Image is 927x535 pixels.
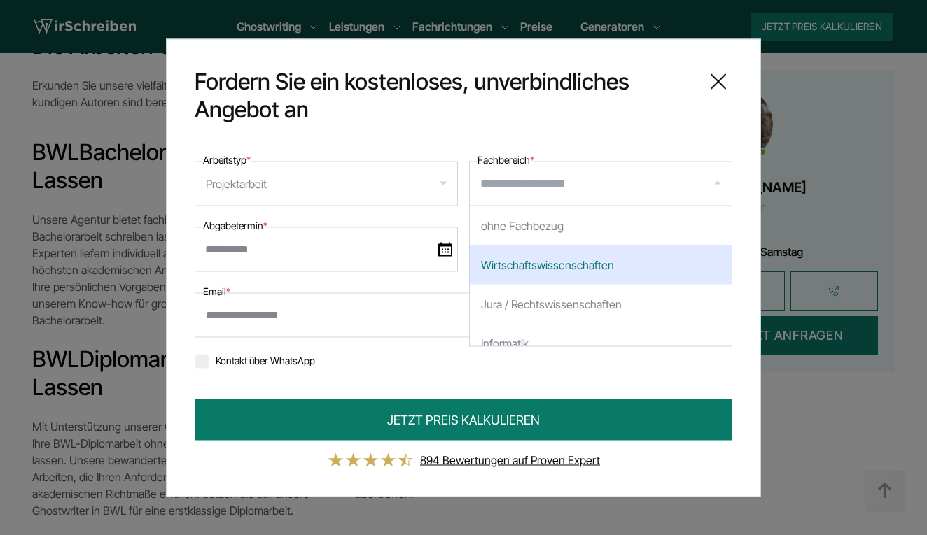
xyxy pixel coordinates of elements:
label: Arbeitstyp [203,151,251,168]
label: Kontakt über WhatsApp [195,354,315,366]
label: Fachbereich [478,151,534,168]
div: Projektarbeit [206,172,267,194]
div: Informatik [470,323,732,362]
div: Jura / Rechtswissenschaften [470,284,732,323]
div: ohne Fachbezug [470,206,732,245]
img: date [438,242,452,256]
span: Fordern Sie ein kostenloses, unverbindliches Angebot an [195,67,693,123]
button: JETZT PREIS KALKULIEREN [195,399,732,440]
a: 894 Bewertungen auf Proven Expert [420,452,600,466]
label: Abgabetermin [203,217,267,234]
label: Email [203,283,230,299]
div: Wirtschaftswissenschaften [470,245,732,284]
input: date [195,227,458,271]
span: JETZT PREIS KALKULIEREN [387,410,540,429]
